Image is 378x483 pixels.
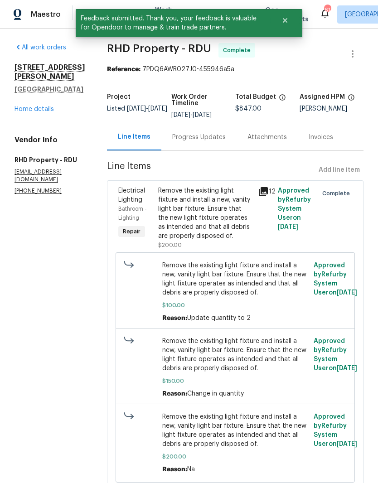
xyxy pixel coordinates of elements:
div: [PERSON_NAME] [300,106,364,112]
span: Listed [107,106,167,112]
span: Work Orders [155,5,178,24]
span: Approved by Refurby System User on [278,188,311,230]
span: Electrical Lighting [118,188,145,203]
span: Remove the existing light fixture and install a new, vanity light bar fixture. Ensure that the ne... [162,337,309,373]
b: Reference: [107,66,141,72]
span: Repair [119,227,144,236]
span: Maestro [31,10,61,19]
span: $847.00 [235,106,262,112]
span: [DATE] [148,106,167,112]
span: [DATE] [193,112,212,118]
span: Geo Assignments [265,5,309,24]
span: Line Items [107,162,315,179]
div: Attachments [247,133,287,142]
h4: Vendor Info [15,135,85,145]
span: Bathroom - Lighting [118,206,147,221]
span: $100.00 [162,301,309,310]
span: [DATE] [337,290,357,296]
a: Home details [15,106,54,112]
span: [DATE] [337,441,357,447]
span: Reason: [162,315,187,321]
span: Remove the existing light fixture and install a new, vanity light bar fixture. Ensure that the ne... [162,412,309,449]
span: $200.00 [158,242,182,248]
span: Complete [223,46,254,55]
span: [DATE] [278,224,298,230]
span: Approved by Refurby System User on [314,414,357,447]
div: Line Items [118,132,150,141]
h5: Assigned HPM [300,94,345,100]
span: RHD Property - RDU [107,43,211,54]
span: - [171,112,212,118]
span: Change in quantity [187,391,244,397]
span: Feedback submitted. Thank you, your feedback is valuable for Opendoor to manage & train trade par... [76,9,270,37]
span: [DATE] [337,365,357,372]
span: The hpm assigned to this work order. [348,94,355,106]
span: [DATE] [127,106,146,112]
span: Approved by Refurby System User on [314,338,357,372]
span: Complete [322,189,354,198]
span: The total cost of line items that have been proposed by Opendoor. This sum includes line items th... [279,94,286,106]
h5: Total Budget [235,94,276,100]
span: Approved by Refurby System User on [314,262,357,296]
span: Update quantity to 2 [187,315,251,321]
span: Reason: [162,391,187,397]
div: 12 [258,186,272,197]
span: Remove the existing light fixture and install a new, vanity light bar fixture. Ensure that the ne... [162,261,309,297]
h5: RHD Property - RDU [15,155,85,164]
a: All work orders [15,44,66,51]
div: 61 [324,5,330,14]
h5: Project [107,94,131,100]
span: Reason: [162,466,187,473]
span: $150.00 [162,377,309,386]
span: - [127,106,167,112]
span: $200.00 [162,452,309,461]
div: Progress Updates [172,133,226,142]
button: Close [270,11,300,29]
div: Invoices [309,133,333,142]
span: Na [187,466,195,473]
span: [DATE] [171,112,190,118]
h5: Work Order Timeline [171,94,236,106]
div: Remove the existing light fixture and install a new, vanity light bar fixture. Ensure that the ne... [158,186,252,241]
div: 7PDQ6AWR027J0-455946a5a [107,65,363,74]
